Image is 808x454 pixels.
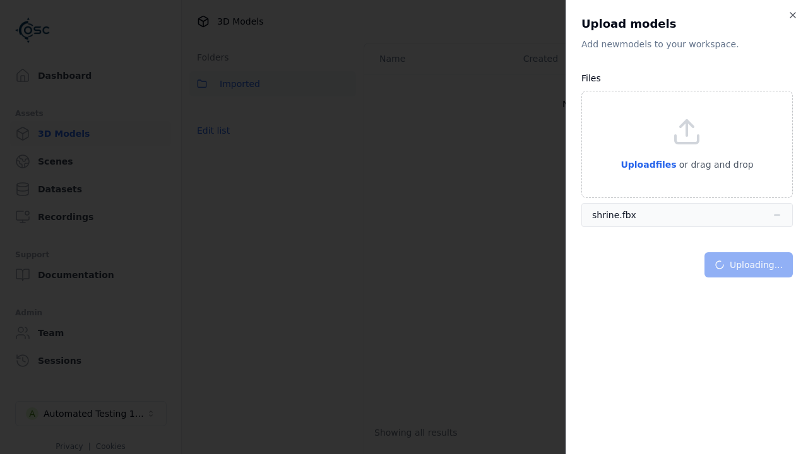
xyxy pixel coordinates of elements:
div: shrine.fbx [592,209,636,221]
p: Add new model s to your workspace. [581,38,793,50]
span: Upload files [621,160,676,170]
label: Files [581,73,601,83]
p: or drag and drop [677,157,754,172]
h2: Upload models [581,15,793,33]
